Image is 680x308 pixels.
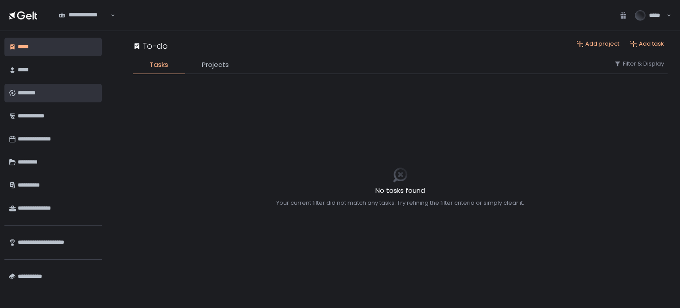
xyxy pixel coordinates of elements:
[276,186,524,196] h2: No tasks found
[53,6,115,25] div: Search for option
[276,199,524,207] div: Your current filter did not match any tasks. Try refining the filter criteria or simply clear it.
[202,60,229,70] span: Projects
[59,19,110,28] input: Search for option
[576,40,619,48] button: Add project
[630,40,664,48] button: Add task
[133,40,168,52] div: To-do
[150,60,168,70] span: Tasks
[614,60,664,68] button: Filter & Display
